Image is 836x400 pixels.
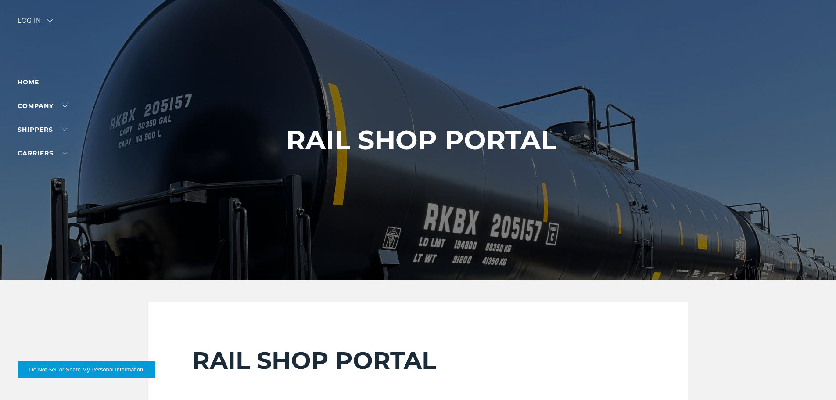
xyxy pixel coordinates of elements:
a: Carriers [18,149,68,157]
img: kbx logo [385,18,451,56]
a: Company [18,102,68,110]
a: SHIPPERS [18,126,67,133]
button: Do Not Sell or Share My Personal Information [18,361,155,378]
div: Log in [18,18,53,30]
h2: RAIL SHOP PORTAL [192,346,644,375]
a: Home [18,78,39,86]
h1: RAIL SHOP PORTAL [286,125,556,155]
img: arrow [47,19,53,22]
